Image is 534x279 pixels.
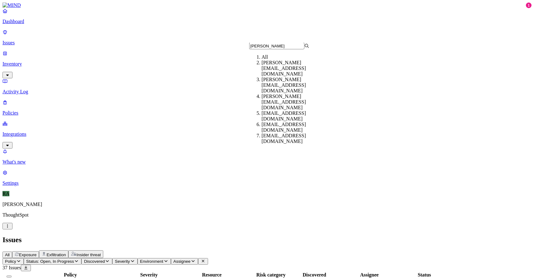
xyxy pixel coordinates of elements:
[126,272,172,278] div: Severity
[2,29,532,46] a: Issues
[2,19,532,24] p: Dashboard
[526,2,532,8] div: 1
[262,94,322,110] div: [PERSON_NAME][EMAIL_ADDRESS][DOMAIN_NAME]
[2,100,532,116] a: Policies
[2,61,532,67] p: Inventory
[262,54,322,60] div: All
[2,2,21,8] img: MIND
[2,212,532,218] p: ThoughtSpot
[2,40,532,46] p: Issues
[173,259,191,264] span: Assignee
[26,259,74,264] span: Status: Open, In Progress
[140,259,163,264] span: Environment
[249,43,304,49] input: Search
[2,121,532,148] a: Integrations
[252,272,290,278] div: Risk category
[2,110,532,116] p: Policies
[2,78,532,95] a: Activity Log
[401,272,447,278] div: Status
[2,149,532,165] a: What's new
[173,272,250,278] div: Resource
[84,259,105,264] span: Discovered
[5,259,16,264] span: Policy
[19,252,36,257] span: Exposure
[2,51,532,77] a: Inventory
[2,180,532,186] p: Settings
[2,159,532,165] p: What's new
[262,122,322,133] div: [EMAIL_ADDRESS][DOMAIN_NAME]
[291,272,337,278] div: Discovered
[262,110,322,122] div: [EMAIL_ADDRESS][DOMAIN_NAME]
[2,8,532,24] a: Dashboard
[5,252,10,257] span: All
[76,252,101,257] span: Insider threat
[338,272,400,278] div: Assignee
[262,77,322,94] div: [PERSON_NAME][EMAIL_ADDRESS][DOMAIN_NAME]
[46,252,66,257] span: Exfiltration
[2,89,532,95] p: Activity Log
[16,272,125,278] div: Policy
[262,60,322,77] div: [PERSON_NAME][EMAIL_ADDRESS][DOMAIN_NAME]
[2,202,532,207] p: [PERSON_NAME]
[115,259,130,264] span: Severity
[2,131,532,137] p: Integrations
[2,170,532,186] a: Settings
[2,2,532,8] a: MIND
[7,276,12,277] button: Select all
[2,236,532,244] h2: Issues
[262,133,322,144] div: [EMAIL_ADDRESS][DOMAIN_NAME]
[2,191,9,196] span: RA
[2,265,21,270] span: 37 Issues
